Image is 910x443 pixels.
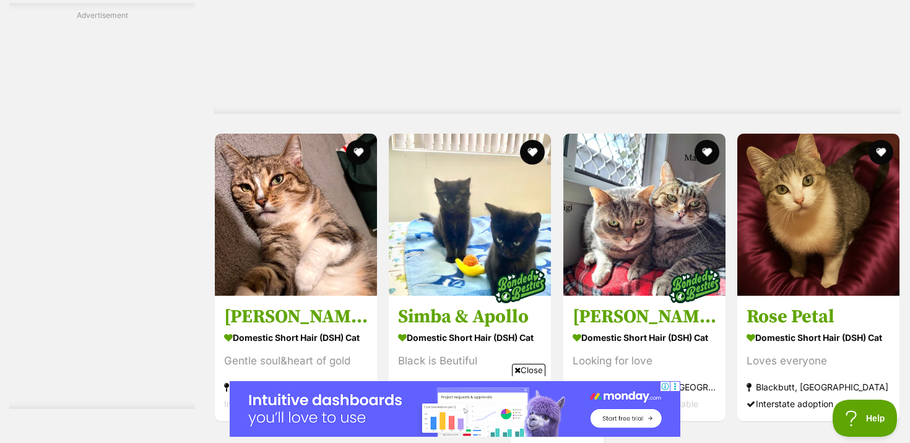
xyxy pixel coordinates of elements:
[573,398,698,409] span: Interstate adoption unavailable
[512,364,545,376] span: Close
[389,296,551,421] a: Simba & Apollo Domestic Short Hair (DSH) Cat Black is Beutiful [GEOGRAPHIC_DATA], [GEOGRAPHIC_DAT...
[215,134,377,296] img: Becky - Domestic Short Hair (DSH) Cat
[747,379,890,395] strong: Blackbutt, [GEOGRAPHIC_DATA]
[224,353,368,369] div: Gentle soul&heart of gold
[9,3,195,410] div: Advertisement
[398,353,542,369] div: Black is Beutiful
[398,305,542,329] h3: Simba & Apollo
[389,134,551,296] img: Simba & Apollo - Domestic Short Hair (DSH) Cat
[224,305,368,329] h3: [PERSON_NAME]
[230,381,680,437] iframe: Advertisement
[737,134,899,296] img: Rose Petal - Domestic Short Hair (DSH) Cat
[869,140,893,165] button: favourite
[9,26,195,397] iframe: Advertisement
[224,379,368,395] strong: [GEOGRAPHIC_DATA], [GEOGRAPHIC_DATA]
[573,329,716,346] strong: Domestic Short Hair (DSH) Cat
[573,353,716,369] div: Looking for love
[664,255,726,317] img: bonded besties
[833,400,898,437] iframe: Help Scout Beacon - Open
[398,329,542,346] strong: Domestic Short Hair (DSH) Cat
[573,379,716,395] strong: [GEOGRAPHIC_DATA], [GEOGRAPHIC_DATA]
[747,305,890,329] h3: Rose Petal
[573,305,716,329] h3: [PERSON_NAME] (and [PERSON_NAME])
[521,140,545,165] button: favourite
[747,395,890,412] div: Interstate adoption
[563,296,726,421] a: [PERSON_NAME] (and [PERSON_NAME]) Domestic Short Hair (DSH) Cat Looking for love [GEOGRAPHIC_DATA...
[490,255,552,317] img: bonded besties
[747,353,890,369] div: Loves everyone
[737,296,899,421] a: Rose Petal Domestic Short Hair (DSH) Cat Loves everyone Blackbutt, [GEOGRAPHIC_DATA] Interstate a...
[747,329,890,346] strong: Domestic Short Hair (DSH) Cat
[695,140,719,165] button: favourite
[224,329,368,346] strong: Domestic Short Hair (DSH) Cat
[215,296,377,421] a: [PERSON_NAME] Domestic Short Hair (DSH) Cat Gentle soul&heart of gold [GEOGRAPHIC_DATA], [GEOGRAP...
[224,398,350,409] span: Interstate adoption unavailable
[346,140,371,165] button: favourite
[563,134,726,296] img: Mario (and Luigi) - Domestic Short Hair (DSH) Cat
